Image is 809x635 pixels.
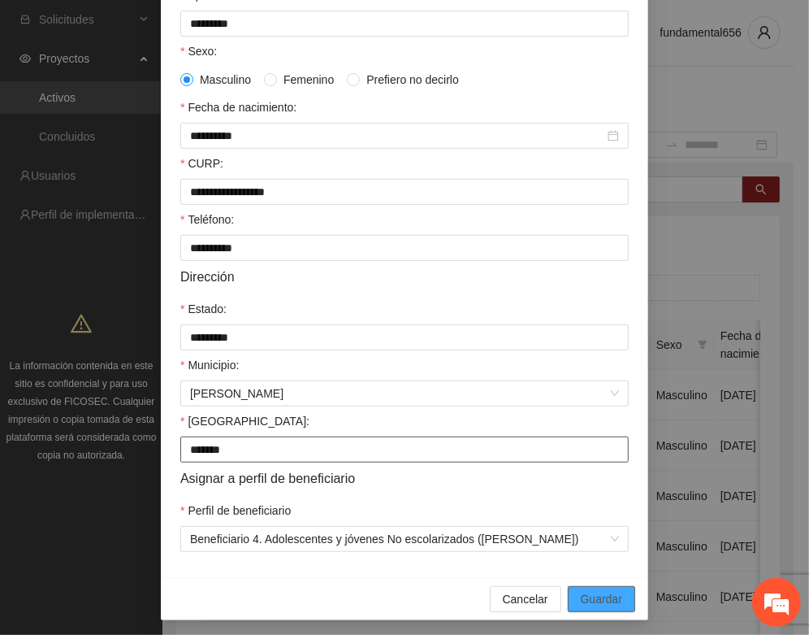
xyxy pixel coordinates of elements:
[581,590,622,608] span: Guardar
[180,179,629,205] input: CURP:
[180,356,239,374] label: Municipio:
[180,98,296,116] label: Fecha de nacimiento:
[94,217,224,381] span: Estamos en línea.
[503,590,548,608] span: Cancelar
[180,154,223,172] label: CURP:
[180,11,629,37] input: Apellido 2:
[180,42,217,60] label: Sexo:
[180,267,235,287] span: Dirección
[84,83,273,104] div: Chatee con nosotros ahora
[266,8,305,47] div: Minimizar ventana de chat en vivo
[180,502,291,520] label: Perfil de beneficiario
[180,235,629,261] input: Teléfono:
[568,586,635,612] button: Guardar
[180,300,227,318] label: Estado:
[8,444,309,501] textarea: Escriba su mensaje y pulse “Intro”
[193,71,257,89] span: Masculino
[180,324,629,350] input: Estado:
[190,527,619,551] span: Beneficiario 4. Adolescentes y jóvenes No escolarizados (Cuauhtémoc)
[277,71,340,89] span: Femenino
[180,211,234,228] label: Teléfono:
[180,437,629,463] input: Colonia:
[180,468,355,489] span: Asignar a perfil de beneficiario
[490,586,561,612] button: Cancelar
[180,412,309,430] label: Colonia:
[360,71,465,89] span: Prefiero no decirlo
[190,127,604,145] input: Fecha de nacimiento:
[190,381,619,406] span: Cuauhtémoc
